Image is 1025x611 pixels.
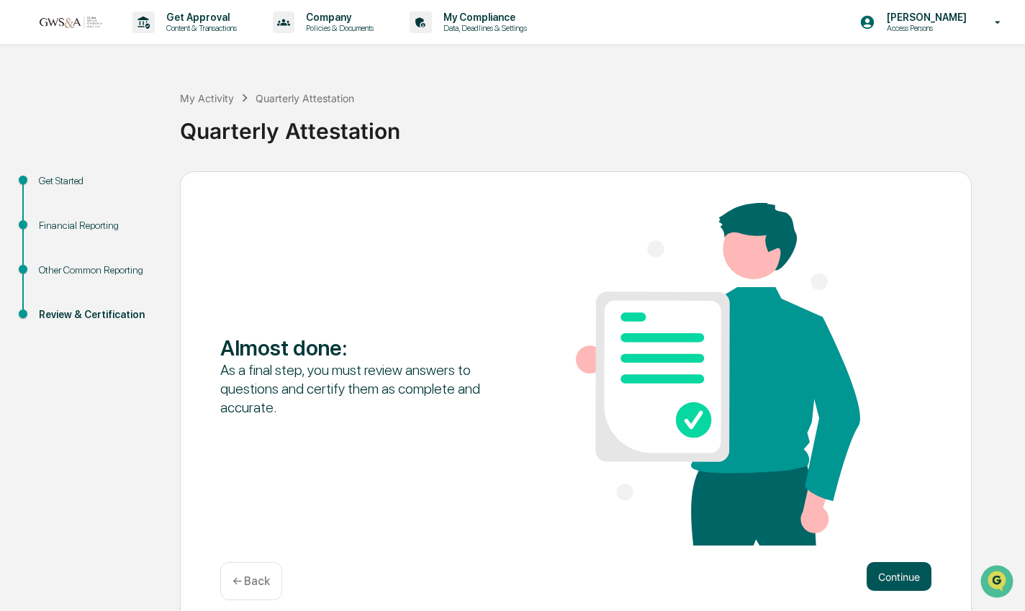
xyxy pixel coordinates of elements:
div: 🖐️ [14,183,26,194]
a: 🖐️Preclearance [9,176,99,202]
div: Get Started [39,173,157,189]
p: ← Back [232,574,270,588]
div: My Activity [180,92,234,104]
div: As a final step, you must review answers to questions and certify them as complete and accurate. [220,361,505,417]
span: Attestations [119,181,179,196]
img: logo [35,15,104,29]
p: How can we help? [14,30,262,53]
div: We're available if you need us! [49,125,182,136]
p: Data, Deadlines & Settings [432,23,534,33]
div: Financial Reporting [39,218,157,233]
img: 1746055101610-c473b297-6a78-478c-a979-82029cc54cd1 [14,110,40,136]
div: Quarterly Attestation [256,92,354,104]
img: Almost done [576,203,860,546]
div: 🔎 [14,210,26,222]
a: 🗄️Attestations [99,176,184,202]
div: Quarterly Attestation [180,107,1018,144]
a: Powered byPylon [101,243,174,255]
p: My Compliance [432,12,534,23]
div: 🗄️ [104,183,116,194]
button: Start new chat [245,114,262,132]
span: Preclearance [29,181,93,196]
p: Get Approval [155,12,244,23]
div: Review & Certification [39,307,157,322]
p: Access Persons [875,23,974,33]
p: Company [294,12,381,23]
span: Data Lookup [29,209,91,223]
a: 🔎Data Lookup [9,203,96,229]
p: [PERSON_NAME] [875,12,974,23]
span: Pylon [143,244,174,255]
div: Start new chat [49,110,236,125]
button: Continue [867,562,931,591]
div: Other Common Reporting [39,263,157,278]
iframe: Open customer support [979,564,1018,602]
p: Policies & Documents [294,23,381,33]
p: Content & Transactions [155,23,244,33]
div: Almost done : [220,335,505,361]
